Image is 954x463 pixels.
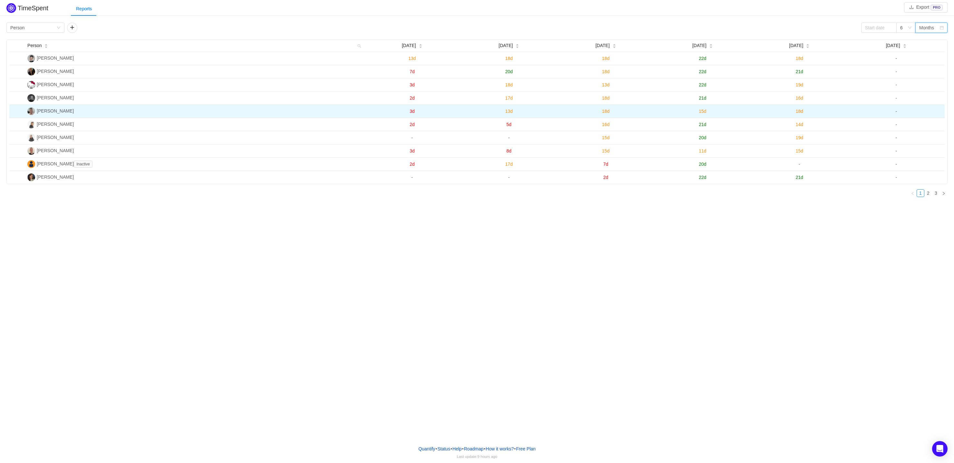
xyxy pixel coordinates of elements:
div: Reports [71,2,97,16]
span: Inactive [74,161,92,168]
div: 6 [900,23,903,33]
div: Open Intercom Messenger [932,441,948,457]
button: Free Plan [516,444,536,454]
span: • [484,446,485,451]
span: 20d [699,162,706,167]
span: 18d [602,56,609,61]
img: ДШ [27,121,35,128]
span: 3d [410,148,415,153]
span: 13d [602,82,609,87]
span: 13d [408,56,416,61]
i: icon: right [942,192,946,195]
span: 15d [602,148,609,153]
span: 21d [699,95,706,101]
i: icon: caret-up [903,43,906,45]
span: 16d [602,122,609,127]
h2: TimeSpent [18,5,48,12]
div: Sort [806,43,810,47]
img: ИП [27,134,35,142]
span: 21d [796,175,803,180]
i: icon: caret-up [419,43,422,45]
span: [DATE] [789,42,803,49]
i: icon: caret-down [612,45,616,47]
span: - [508,135,510,140]
span: 18d [602,109,609,114]
span: 2d [603,175,608,180]
button: icon: downloadExportPRO [904,2,948,13]
span: 15d [796,148,803,153]
span: 18d [796,109,803,114]
span: • [462,446,464,451]
i: icon: caret-down [44,45,48,47]
input: Start date [861,23,897,33]
span: Last update: [457,454,497,458]
span: [PERSON_NAME] [37,174,74,180]
span: - [411,135,413,140]
span: 20d [699,135,706,140]
div: Sort [515,43,519,47]
i: icon: search [355,40,364,52]
span: 20d [505,69,512,74]
span: 7d [603,162,608,167]
span: - [895,148,897,153]
span: [DATE] [499,42,513,49]
img: АВ [27,94,35,102]
span: 5d [506,122,511,127]
span: - [799,162,800,167]
img: ДЧ [27,81,35,89]
i: icon: caret-up [44,43,48,45]
span: 9 hours ago [477,454,497,458]
span: 2d [410,95,415,101]
div: Sort [612,43,616,47]
img: РБ [27,68,35,75]
li: Next Page [940,189,948,197]
span: 13d [505,109,512,114]
span: 18d [505,56,512,61]
span: [PERSON_NAME] [37,148,74,153]
span: - [895,56,897,61]
span: • [451,446,452,451]
div: Months [919,23,934,33]
span: 17d [505,162,512,167]
div: Sort [903,43,907,47]
span: - [895,122,897,127]
span: • [435,446,437,451]
i: icon: calendar [940,26,944,30]
span: 22d [699,175,706,180]
span: 16d [796,95,803,101]
span: 17d [505,95,512,101]
img: А [27,147,35,155]
span: 22d [699,56,706,61]
span: 2d [410,162,415,167]
i: icon: down [57,26,61,30]
a: Help [452,444,462,454]
span: [DATE] [692,42,706,49]
div: Sort [709,43,713,47]
i: icon: left [911,192,915,195]
a: 1 [917,190,924,197]
span: - [895,95,897,101]
i: icon: caret-up [709,43,713,45]
li: Previous Page [909,189,917,197]
span: [PERSON_NAME] [37,55,74,61]
span: • [514,446,516,451]
i: icon: caret-up [612,43,616,45]
a: 3 [932,190,939,197]
a: Quantify [418,444,435,454]
span: - [411,175,413,180]
span: [DATE] [886,42,900,49]
span: - [895,135,897,140]
span: [PERSON_NAME] [37,95,74,100]
span: 22d [699,69,706,74]
span: [PERSON_NAME] [37,69,74,74]
span: - [508,175,510,180]
span: 2d [410,122,415,127]
div: Sort [44,43,48,47]
span: [PERSON_NAME] [37,122,74,127]
i: icon: caret-down [709,45,713,47]
span: [DATE] [402,42,416,49]
span: - [895,109,897,114]
span: 15d [602,135,609,140]
img: ГА [27,160,35,168]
